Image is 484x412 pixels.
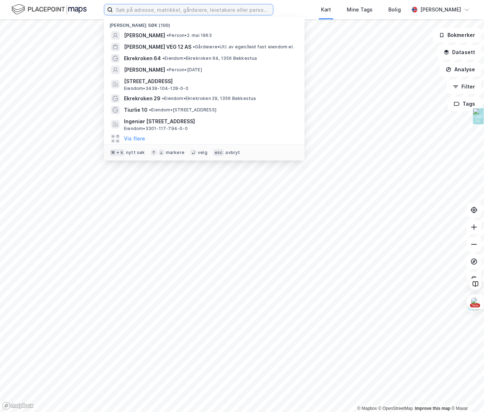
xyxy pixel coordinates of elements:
[162,96,164,101] span: •
[357,406,377,411] a: Mapbox
[167,67,202,73] span: Person • [DATE]
[124,54,161,63] span: Ekrekroken 64
[124,43,191,51] span: [PERSON_NAME] VEG 12 AS
[420,5,461,14] div: [PERSON_NAME]
[124,134,145,143] button: Vis flere
[110,149,125,156] div: ⌘ + k
[104,17,305,30] div: [PERSON_NAME] søk (100)
[167,33,169,38] span: •
[149,107,216,113] span: Eiendom • [STREET_ADDRESS]
[166,150,185,155] div: markere
[448,97,481,111] button: Tags
[124,106,148,114] span: Tiurlie 10
[149,107,151,112] span: •
[2,402,34,410] a: Mapbox homepage
[433,28,481,42] button: Bokmerker
[162,96,256,101] span: Eiendom • Ekrekroken 29, 1356 Bekkestua
[124,66,165,74] span: [PERSON_NAME]
[193,44,294,50] span: Gårdeiere • Utl. av egen/leid fast eiendom el.
[167,67,169,72] span: •
[193,44,195,49] span: •
[11,3,87,16] img: logo.f888ab2527a4732fd821a326f86c7f29.svg
[415,406,450,411] a: Improve this map
[225,150,240,155] div: avbryt
[437,45,481,59] button: Datasett
[124,94,160,103] span: Ekrekroken 29
[321,5,331,14] div: Kart
[126,150,145,155] div: nytt søk
[448,378,484,412] iframe: Chat Widget
[124,86,188,91] span: Eiendom • 3439-104-128-0-0
[440,62,481,77] button: Analyse
[448,378,484,412] div: Kontrollprogram for chat
[198,150,207,155] div: velg
[447,80,481,94] button: Filter
[124,117,296,126] span: Ingeniør [STREET_ADDRESS]
[113,4,273,15] input: Søk på adresse, matrikkel, gårdeiere, leietakere eller personer
[167,33,212,38] span: Person • 2. mai 1963
[124,126,188,131] span: Eiendom • 3301-117-794-0-0
[124,77,296,86] span: [STREET_ADDRESS]
[162,56,257,61] span: Eiendom • Ekrekroken 64, 1356 Bekkestua
[124,31,165,40] span: [PERSON_NAME]
[388,5,401,14] div: Bolig
[378,406,413,411] a: OpenStreetMap
[213,149,224,156] div: esc
[162,56,164,61] span: •
[347,5,373,14] div: Mine Tags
